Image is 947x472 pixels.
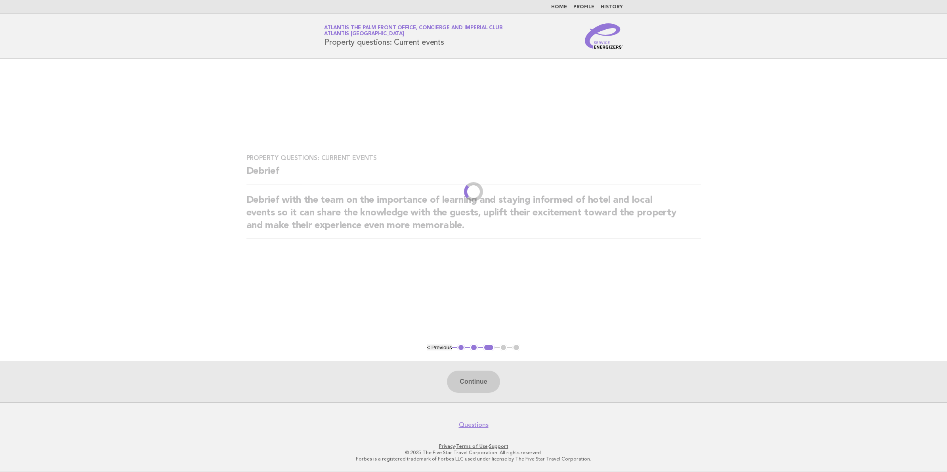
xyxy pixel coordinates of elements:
p: Forbes is a registered trademark of Forbes LLC used under license by The Five Star Travel Corpora... [231,456,716,462]
a: Questions [459,421,489,429]
h1: Property questions: Current events [324,26,502,46]
h2: Debrief [246,165,701,185]
img: Service Energizers [585,23,623,49]
a: History [601,5,623,10]
a: Support [489,443,508,449]
a: Privacy [439,443,455,449]
a: Terms of Use [456,443,488,449]
h2: Debrief with the team on the importance of learning and staying informed of hotel and local event... [246,194,701,239]
p: · · [231,443,716,449]
h3: Property questions: Current events [246,154,701,162]
a: Profile [573,5,594,10]
a: Home [551,5,567,10]
a: Atlantis The Palm Front Office, Concierge and Imperial ClubAtlantis [GEOGRAPHIC_DATA] [324,25,502,36]
span: Atlantis [GEOGRAPHIC_DATA] [324,32,404,37]
p: © 2025 The Five Star Travel Corporation. All rights reserved. [231,449,716,456]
